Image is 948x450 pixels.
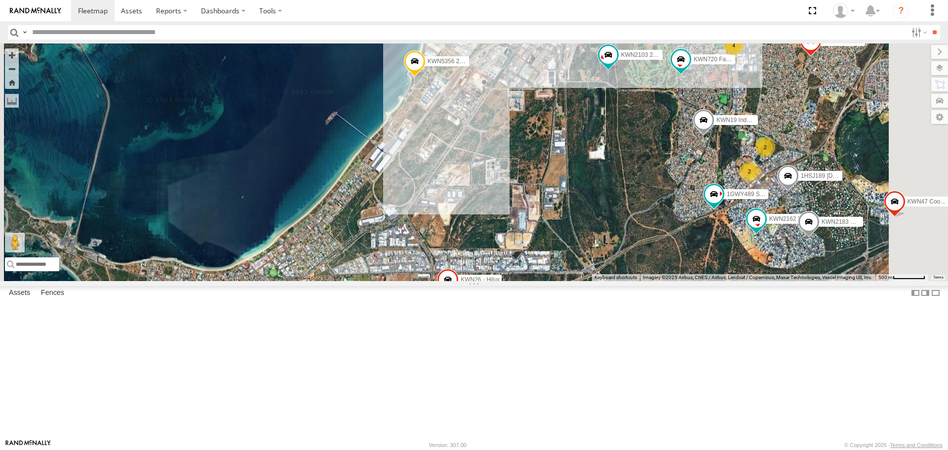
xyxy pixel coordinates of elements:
div: 2 [740,162,759,181]
span: KWN26 - Hilux [461,277,500,284]
span: KWN19 Industrial Mowing [716,117,785,124]
span: KWN720 Facility Maint [694,56,753,63]
span: Imagery ©2025 Airbus, CNES / Airbus, Landsat / Copernicus, Maxar Technologies, Vexcel Imaging US,... [643,275,872,280]
button: Zoom out [5,62,19,76]
label: Dock Summary Table to the Right [920,286,930,300]
img: rand-logo.svg [10,7,61,14]
span: KWN2183 Waste Education [822,219,895,226]
label: Search Filter Options [908,25,929,40]
i: ? [893,3,909,19]
label: Dock Summary Table to the Left [910,286,920,300]
label: Assets [4,286,35,300]
a: Visit our Website [5,440,51,450]
button: Keyboard shortcuts [594,274,637,281]
button: Zoom in [5,48,19,62]
div: Andrew Fisher [829,3,858,18]
label: Measure [5,94,19,108]
button: Drag Pegman onto the map to open Street View [5,233,25,252]
span: KWN5356 2001086 Camera Trailer Rangers [428,58,544,65]
button: Map Scale: 500 m per 62 pixels [875,274,928,281]
div: Version: 307.00 [429,442,467,448]
div: © Copyright 2025 - [844,442,943,448]
label: Hide Summary Table [931,286,941,300]
span: 1HSJ189 [DOMAIN_NAME] [801,173,874,180]
span: 1GWY489 Signage Truck [727,191,793,198]
a: Terms (opens in new tab) [933,275,944,279]
div: 2 [755,137,775,157]
button: Zoom Home [5,76,19,89]
span: 500 m [878,275,893,280]
label: Search Query [21,25,29,40]
a: Terms and Conditions [890,442,943,448]
span: KWN2103 2000374 Volvo L60 Loader [621,52,721,59]
div: 4 [724,36,744,55]
span: KWN2162 [PERSON_NAME] Truck [769,216,863,223]
label: Map Settings [931,110,948,124]
label: Fences [36,286,69,300]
